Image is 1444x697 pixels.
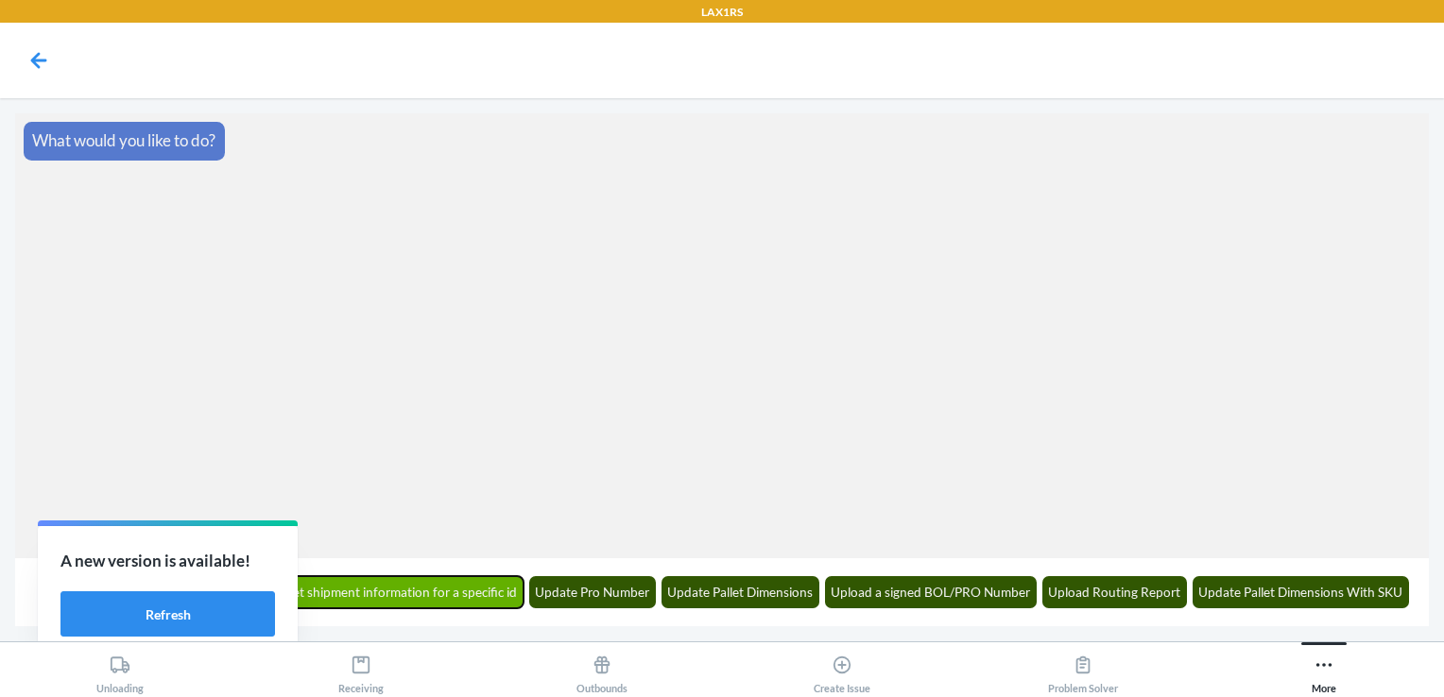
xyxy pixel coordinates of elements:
div: Receiving [338,647,384,694]
button: Update Pallet Dimensions With SKU [1193,576,1410,608]
button: Problem Solver [963,642,1204,694]
button: Refresh [60,591,275,637]
div: Problem Solver [1048,647,1118,694]
button: Receiving [241,642,482,694]
button: Get shipment information for a specific id [278,576,524,608]
button: Outbounds [481,642,722,694]
button: Upload Routing Report [1042,576,1188,608]
p: LAX1RS [701,4,743,21]
button: Create Issue [722,642,963,694]
p: What would you like to do? [32,128,215,153]
div: Unloading [96,647,144,694]
div: Create Issue [814,647,870,694]
button: Upload a signed BOL/PRO Number [825,576,1038,608]
div: Outbounds [576,647,627,694]
button: More [1203,642,1444,694]
p: A new version is available! [60,549,275,573]
div: More [1312,647,1336,694]
button: Update Pallet Dimensions [662,576,820,608]
button: Update Pro Number [529,576,657,608]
